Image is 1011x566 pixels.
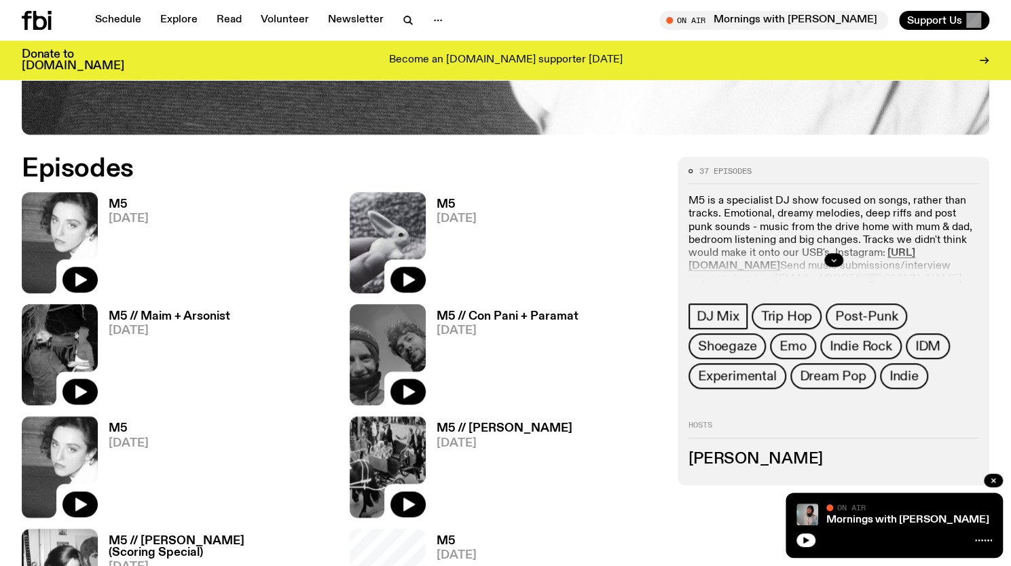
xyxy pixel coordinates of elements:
button: On AirMornings with [PERSON_NAME] [659,11,888,30]
h3: Donate to [DOMAIN_NAME] [22,49,124,72]
p: M5 is a specialist DJ show focused on songs, rather than tracks. Emotional, dreamy melodies, deep... [688,195,978,299]
h3: M5 // [PERSON_NAME] (Scoring Special) [109,535,333,559]
a: Volunteer [253,11,317,30]
a: Explore [152,11,206,30]
a: M5 // [PERSON_NAME][DATE] [426,423,572,517]
a: Indie [880,363,928,389]
span: Emo [779,339,806,354]
a: Experimental [688,363,786,389]
h3: [PERSON_NAME] [688,452,978,467]
a: M5[DATE] [426,199,477,293]
h3: M5 [437,199,477,210]
h3: M5 // Maim + Arsonist [109,311,230,322]
span: DJ Mix [697,309,739,324]
span: Indie [889,369,919,383]
img: A black and white photo of Lilly wearing a white blouse and looking up at the camera. [22,416,98,517]
a: M5[DATE] [98,423,149,517]
a: Emo [770,333,815,359]
span: Post-Punk [835,309,898,324]
a: M5[DATE] [98,199,149,293]
span: Indie Rock [830,339,892,354]
h2: Hosts [688,421,978,438]
span: 37 episodes [699,168,752,175]
button: Support Us [899,11,989,30]
img: A black and white photo of Lilly wearing a white blouse and looking up at the camera. [22,192,98,293]
span: On Air [837,503,866,512]
a: Schedule [87,11,149,30]
span: Support Us [907,14,962,26]
span: IDM [915,339,940,354]
span: [DATE] [437,550,477,561]
a: Indie Rock [820,333,902,359]
img: Kana Frazer is smiling at the camera with her head tilted slightly to her left. She wears big bla... [796,504,818,525]
span: Shoegaze [698,339,756,354]
span: Dream Pop [800,369,866,383]
a: Post-Punk [826,303,907,329]
a: Mornings with [PERSON_NAME] [826,514,989,525]
a: DJ Mix [688,303,748,329]
span: Experimental [698,369,777,383]
h3: M5 [109,199,149,210]
span: Trip Hop [761,309,812,324]
a: M5 // Con Pani + Paramat[DATE] [426,311,578,405]
a: Shoegaze [688,333,766,359]
h3: M5 [109,423,149,434]
h3: M5 // Con Pani + Paramat [437,311,578,322]
span: [DATE] [109,213,149,225]
span: [DATE] [437,438,572,449]
span: [DATE] [109,438,149,449]
h3: M5 // [PERSON_NAME] [437,423,572,434]
a: IDM [906,333,950,359]
a: Dream Pop [790,363,876,389]
span: [DATE] [437,325,578,337]
a: Newsletter [320,11,392,30]
span: [DATE] [109,325,230,337]
a: Trip Hop [752,303,822,329]
span: [DATE] [437,213,477,225]
p: Become an [DOMAIN_NAME] supporter [DATE] [389,54,623,67]
h3: M5 [437,535,477,547]
a: M5 // Maim + Arsonist[DATE] [98,311,230,405]
h2: Episodes [22,157,661,181]
a: Read [208,11,250,30]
